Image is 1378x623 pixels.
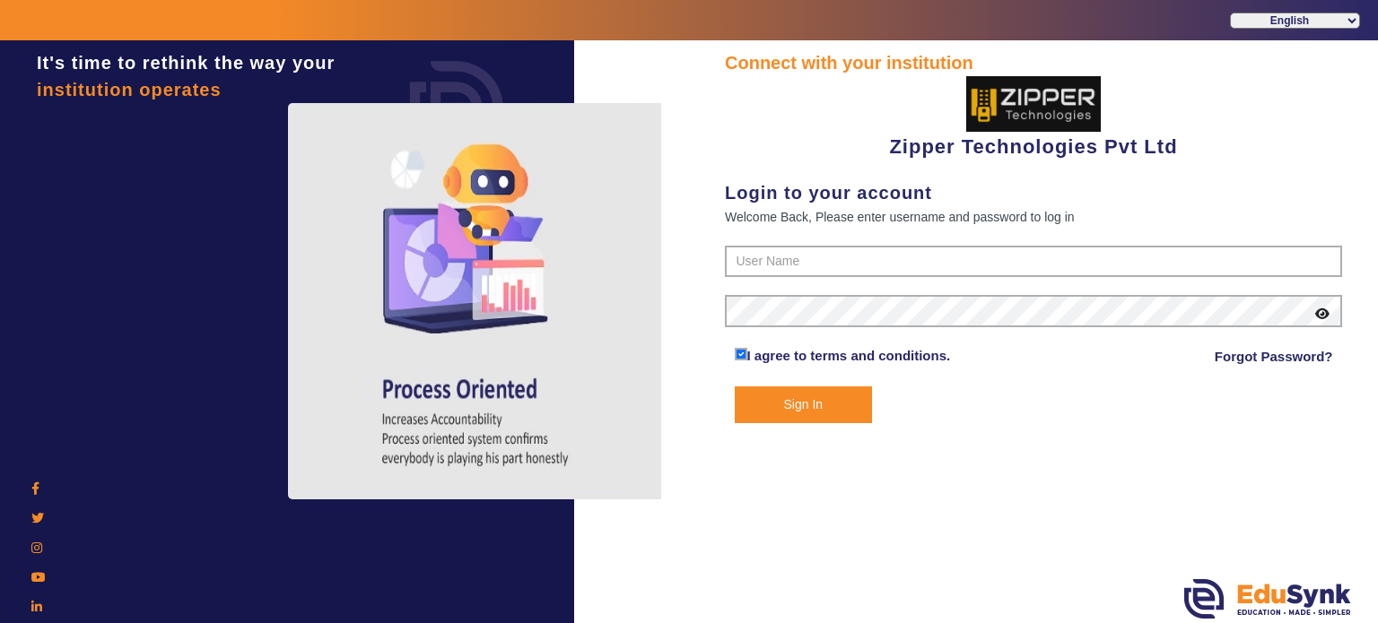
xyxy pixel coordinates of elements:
[37,53,335,73] span: It's time to rethink the way your
[747,348,951,363] a: I agree to terms and conditions.
[725,206,1342,228] div: Welcome Back, Please enter username and password to log in
[37,80,222,100] span: institution operates
[725,179,1342,206] div: Login to your account
[725,246,1342,278] input: User Name
[735,386,873,423] button: Sign In
[966,76,1101,132] img: 36227e3f-cbf6-4043-b8fc-b5c5f2957d0a
[288,103,665,499] img: login4.png
[1184,579,1351,619] img: edusynk.png
[725,49,1342,76] div: Connect with your institution
[389,40,524,175] img: login.png
[725,76,1342,161] div: Zipper Technologies Pvt Ltd
[1215,346,1333,368] a: Forgot Password?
